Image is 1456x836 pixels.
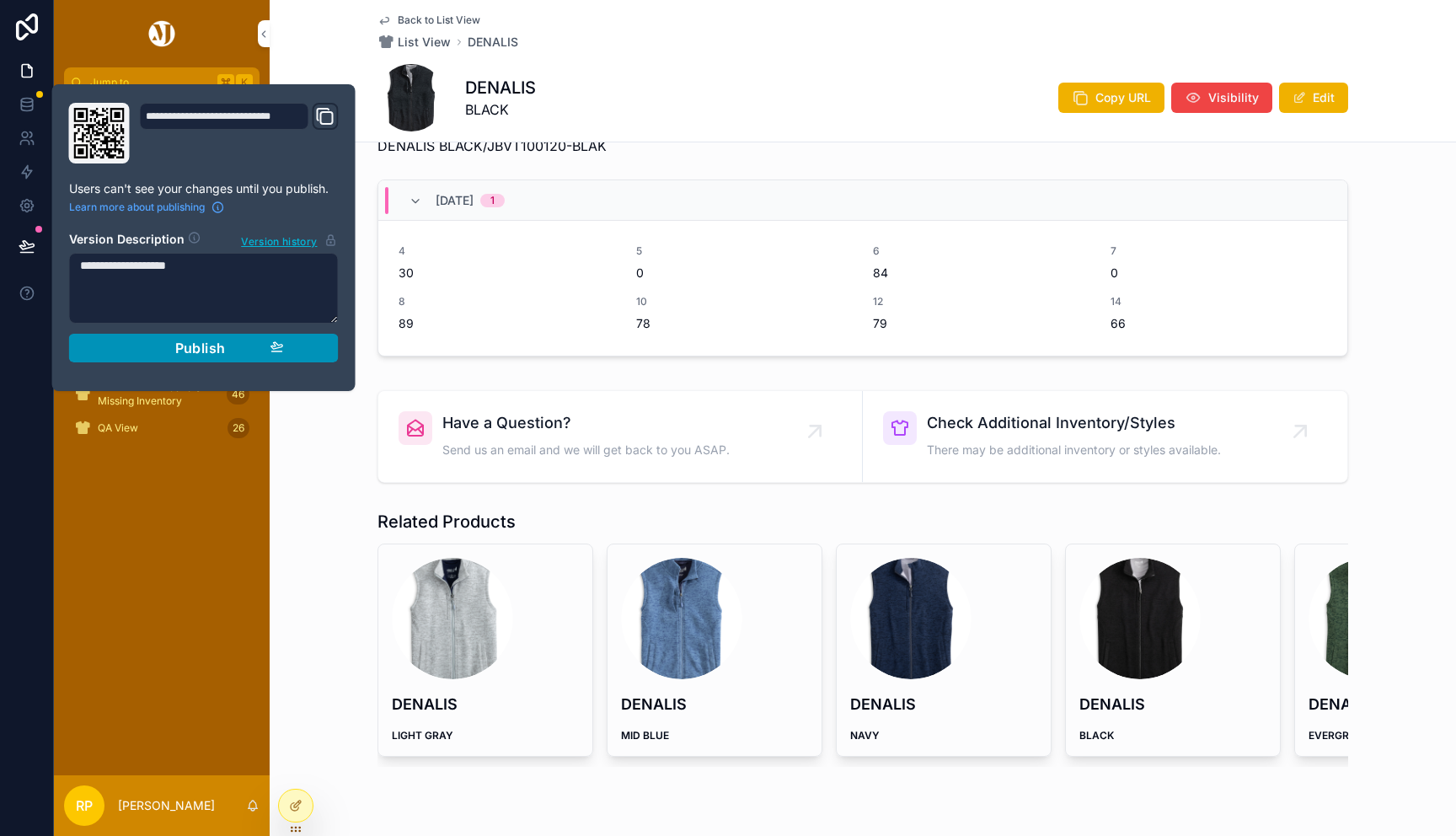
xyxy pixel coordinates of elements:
[1171,83,1272,113] button: Visibility
[377,510,516,533] h1: Related Products
[399,295,616,308] span: 8
[69,231,185,249] h2: Version Description
[399,315,616,332] span: 89
[636,244,854,258] span: 5
[377,34,451,51] a: List View
[465,99,536,120] span: BLACK
[392,693,579,715] h4: DENALIS
[465,76,536,99] h1: DENALIS
[398,34,451,51] span: List View
[1111,265,1328,281] span: 0
[392,729,453,742] strong: LIGHT GRAY
[98,381,220,408] span: INTERNAL - Products Missing Inventory
[1065,544,1281,757] a: DENALISBLACK
[227,418,249,438] div: 26
[442,442,730,458] span: Send us an email and we will get back to you ASAP.
[621,729,669,742] strong: MID BLUE
[69,334,339,362] button: Publish
[98,421,138,435] span: QA View
[836,544,1052,757] a: DENALISNAVY
[1309,729,1368,742] strong: EVERGREEN
[927,442,1221,458] span: There may be additional inventory or styles available.
[1111,315,1328,332] span: 66
[1279,83,1348,113] button: Edit
[636,295,854,308] span: 10
[607,544,822,757] a: DENALISMID BLUE
[442,411,730,435] span: Have a Question?
[863,391,1347,482] a: Check Additional Inventory/StylesThere may be additional inventory or styles available.
[69,201,205,214] span: Learn more about publishing
[850,693,1037,715] h4: DENALIS
[240,231,338,249] button: Version history
[64,413,260,443] a: QA View26
[377,544,593,757] a: DENALISLIGHT GRAY
[241,232,317,249] span: Version history
[1079,693,1266,715] h4: DENALIS
[399,244,616,258] span: 4
[636,265,854,281] span: 0
[1111,244,1328,258] span: 7
[1208,89,1259,106] span: Visibility
[621,693,808,715] h4: DENALIS
[636,315,854,332] span: 78
[490,194,495,207] div: 1
[377,136,607,156] span: DENALIS BLACK/JBVT100120-BLAK
[1095,89,1151,106] span: Copy URL
[1058,83,1164,113] button: Copy URL
[1111,295,1328,308] span: 14
[175,340,226,356] span: Publish
[873,315,1090,332] span: 79
[378,391,863,482] a: Have a Question?Send us an email and we will get back to you ASAP.
[398,13,480,27] span: Back to List View
[76,796,93,816] span: RP
[927,411,1221,435] span: Check Additional Inventory/Styles
[436,192,474,209] span: [DATE]
[69,180,339,197] p: Users can't see your changes until you publish.
[1079,729,1114,742] strong: BLACK
[90,76,211,89] span: Jump to...
[140,103,339,163] div: Domain and Custom Link
[64,379,260,410] a: INTERNAL - Products Missing Inventory46
[873,265,1090,281] span: 84
[377,13,480,27] a: Back to List View
[227,384,249,405] div: 46
[378,221,1347,356] a: 4305068470889107812791466
[238,76,251,89] span: K
[873,295,1090,308] span: 12
[399,265,616,281] span: 30
[118,797,215,814] p: [PERSON_NAME]
[64,67,260,98] button: Jump to...K
[468,34,518,51] a: DENALIS
[850,729,880,742] strong: NAVY
[146,20,178,47] img: App logo
[873,244,1090,258] span: 6
[69,201,225,214] a: Learn more about publishing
